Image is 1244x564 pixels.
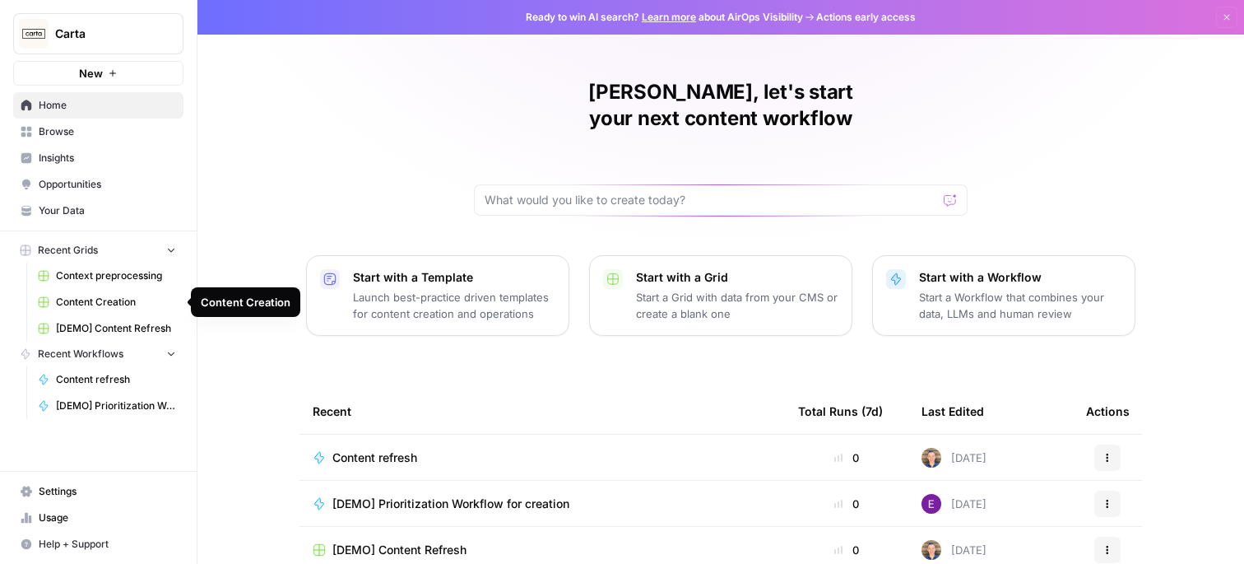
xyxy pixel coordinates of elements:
[13,145,183,171] a: Insights
[798,496,895,512] div: 0
[1086,389,1130,434] div: Actions
[589,255,852,336] button: Start with a GridStart a Grid with data from your CMS or create a blank one
[921,448,941,468] img: 50s1itr6iuawd1zoxsc8bt0iyxwq
[13,342,183,366] button: Recent Workflows
[39,98,176,113] span: Home
[19,19,49,49] img: Carta Logo
[13,171,183,198] a: Opportunities
[353,289,555,322] p: Launch best-practice driven templates for content creation and operations
[13,13,183,54] button: Workspace: Carta
[38,243,98,258] span: Recent Grids
[56,321,176,336] span: [DEMO] Content Refresh
[919,289,1121,322] p: Start a Workflow that combines your data, LLMs and human review
[39,151,176,165] span: Insights
[56,399,176,413] span: [DEMO] Prioritization Workflow for creation
[30,366,183,393] a: Content refresh
[13,505,183,531] a: Usage
[79,65,103,82] span: New
[636,269,838,286] p: Start with a Grid
[485,192,937,208] input: What would you like to create today?
[306,255,569,336] button: Start with a TemplateLaunch best-practice driven templates for content creation and operations
[921,494,986,514] div: [DATE]
[55,26,155,42] span: Carta
[919,269,1121,286] p: Start with a Workflow
[872,255,1135,336] button: Start with a WorkflowStart a Workflow that combines your data, LLMs and human review
[353,269,555,286] p: Start with a Template
[13,119,183,145] a: Browse
[313,496,772,512] a: [DEMO] Prioritization Workflow for creation
[30,393,183,419] a: [DEMO] Prioritization Workflow for creation
[921,448,986,468] div: [DATE]
[313,450,772,466] a: Content refresh
[332,542,466,558] span: [DEMO] Content Refresh
[13,478,183,505] a: Settings
[30,315,183,342] a: [DEMO] Content Refresh
[816,10,916,25] span: Actions early access
[30,263,183,289] a: Context preprocessing
[332,450,417,466] span: Content refresh
[30,289,183,315] a: Content Creation
[313,542,772,558] a: [DEMO] Content Refresh
[56,295,176,310] span: Content Creation
[921,540,941,560] img: 50s1itr6iuawd1zoxsc8bt0iyxwq
[39,124,176,139] span: Browse
[636,289,838,322] p: Start a Grid with data from your CMS or create a blank one
[642,11,696,23] a: Learn more
[56,372,176,387] span: Content refresh
[474,79,968,132] h1: [PERSON_NAME], let's start your next content workflow
[39,510,176,525] span: Usage
[13,238,183,263] button: Recent Grids
[39,484,176,499] span: Settings
[526,10,803,25] span: Ready to win AI search? about AirOps Visibility
[38,347,123,361] span: Recent Workflows
[39,537,176,552] span: Help + Support
[39,203,176,218] span: Your Data
[332,496,569,512] span: [DEMO] Prioritization Workflow for creation
[798,450,895,466] div: 0
[13,92,183,119] a: Home
[798,389,883,434] div: Total Runs (7d)
[921,540,986,560] div: [DATE]
[56,268,176,283] span: Context preprocessing
[313,389,772,434] div: Recent
[13,531,183,557] button: Help + Support
[921,389,984,434] div: Last Edited
[798,542,895,558] div: 0
[13,61,183,86] button: New
[13,198,183,224] a: Your Data
[39,177,176,192] span: Opportunities
[921,494,941,514] img: tb834r7wcu795hwbtepf06oxpmnl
